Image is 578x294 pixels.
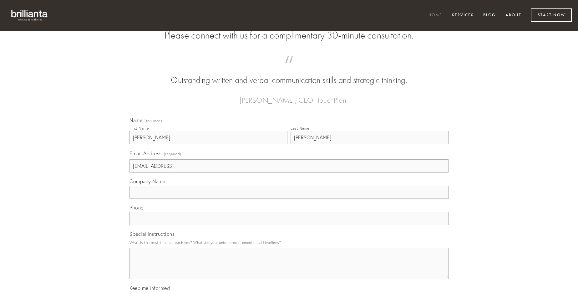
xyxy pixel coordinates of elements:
[129,126,149,131] div: First Name
[501,10,525,21] a: About
[129,29,449,41] h2: Please connect with us for a complimentary 30-minute consultation.
[424,10,446,21] a: Home
[129,117,142,123] span: Name
[164,150,181,158] span: (required)
[129,238,449,247] p: What is the best time to reach you? What are your unique requirements and timelines?
[479,10,500,21] a: Blog
[6,6,53,24] img: brillianta - research, strategy, marketing
[144,119,162,123] span: (required)
[129,204,144,211] span: Phone
[139,86,439,106] figcaption: — [PERSON_NAME], CEO, TouchPlan
[129,231,175,237] span: Special Instructions
[291,126,309,131] div: Last Name
[448,10,478,21] a: Services
[139,62,439,86] blockquote: Outstanding written and verbal communication skills and strategic thinking.
[139,62,439,74] span: “
[129,178,165,184] span: Company Name
[129,150,162,157] span: Email Address
[531,8,572,22] a: Start Now
[129,285,170,291] span: Keep me informed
